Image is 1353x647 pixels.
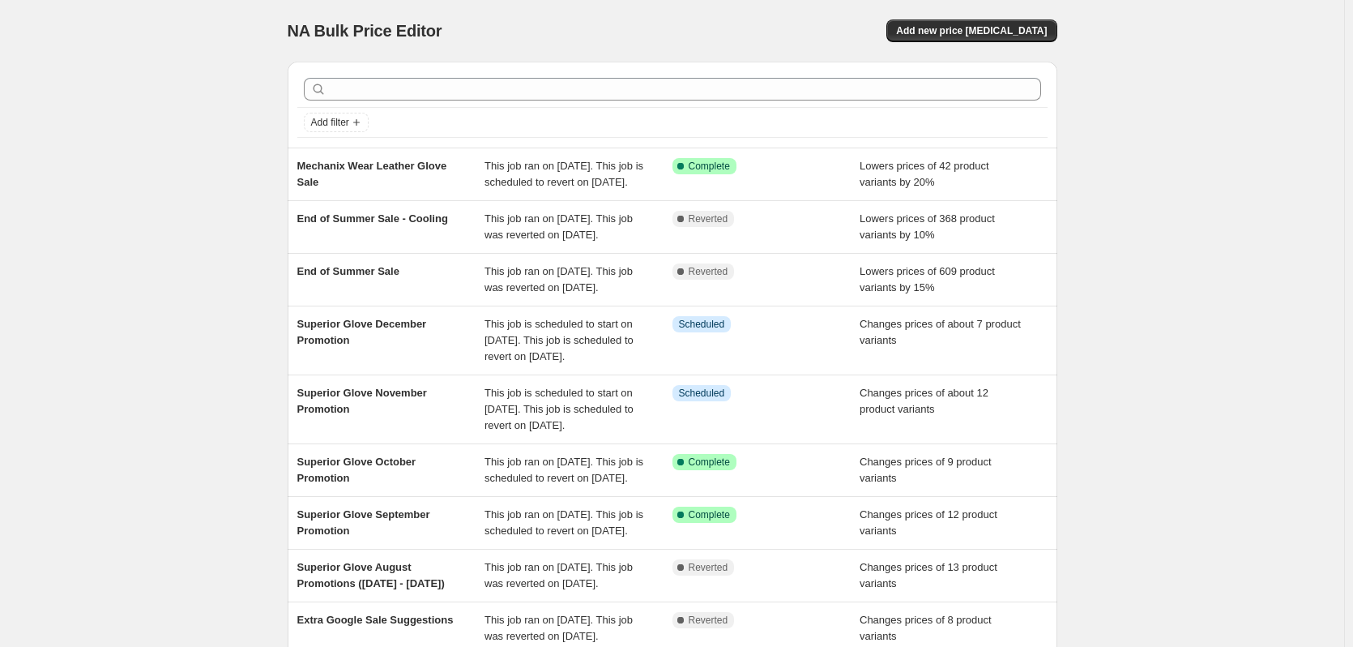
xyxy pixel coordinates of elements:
[484,561,633,589] span: This job ran on [DATE]. This job was reverted on [DATE].
[311,116,349,129] span: Add filter
[689,160,730,173] span: Complete
[484,456,643,484] span: This job ran on [DATE]. This job is scheduled to revert on [DATE].
[860,456,992,484] span: Changes prices of 9 product variants
[860,508,997,537] span: Changes prices of 12 product variants
[484,265,633,294] span: This job ran on [DATE]. This job was reverted on [DATE].
[860,387,988,415] span: Changes prices of about 12 product variants
[679,387,725,400] span: Scheduled
[886,19,1056,42] button: Add new price [MEDICAL_DATA]
[896,24,1047,37] span: Add new price [MEDICAL_DATA]
[860,265,995,294] span: Lowers prices of 609 product variants by 15%
[297,387,427,415] span: Superior Glove November Promotion
[860,561,997,589] span: Changes prices of 13 product variants
[484,160,643,188] span: This job ran on [DATE]. This job is scheduled to revert on [DATE].
[689,508,730,521] span: Complete
[689,456,730,469] span: Complete
[484,318,634,362] span: This job is scheduled to start on [DATE]. This job is scheduled to revert on [DATE].
[297,265,399,277] span: End of Summer Sale
[860,212,995,241] span: Lowers prices of 368 product variants by 10%
[484,387,634,431] span: This job is scheduled to start on [DATE]. This job is scheduled to revert on [DATE].
[860,614,992,642] span: Changes prices of 8 product variants
[679,318,725,331] span: Scheduled
[860,160,989,188] span: Lowers prices of 42 product variants by 20%
[689,265,728,278] span: Reverted
[297,212,448,225] span: End of Summer Sale - Cooling
[860,318,1021,346] span: Changes prices of about 7 product variants
[484,614,633,642] span: This job ran on [DATE]. This job was reverted on [DATE].
[304,113,369,132] button: Add filter
[297,561,445,589] span: Superior Glove August Promotions ([DATE] - [DATE])
[288,22,442,40] span: NA Bulk Price Editor
[297,508,430,537] span: Superior Glove September Promotion
[484,212,633,241] span: This job ran on [DATE]. This job was reverted on [DATE].
[689,561,728,574] span: Reverted
[689,614,728,627] span: Reverted
[297,456,416,484] span: Superior Glove October Promotion
[297,614,454,626] span: Extra Google Sale Suggestions
[297,160,447,188] span: Mechanix Wear Leather Glove Sale
[484,508,643,537] span: This job ran on [DATE]. This job is scheduled to revert on [DATE].
[297,318,427,346] span: Superior Glove December Promotion
[689,212,728,225] span: Reverted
